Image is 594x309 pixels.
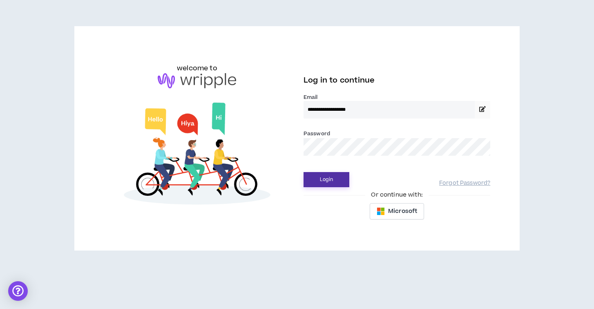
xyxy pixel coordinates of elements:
label: Password [304,130,330,137]
button: Microsoft [370,203,424,219]
label: Email [304,94,490,101]
img: Welcome to Wripple [104,96,290,213]
h6: welcome to [177,63,217,73]
img: logo-brand.png [158,73,236,89]
button: Login [304,172,349,187]
a: Forgot Password? [439,179,490,187]
span: Microsoft [388,207,417,216]
span: Or continue with: [365,190,428,199]
span: Log in to continue [304,75,375,85]
div: Open Intercom Messenger [8,281,28,301]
